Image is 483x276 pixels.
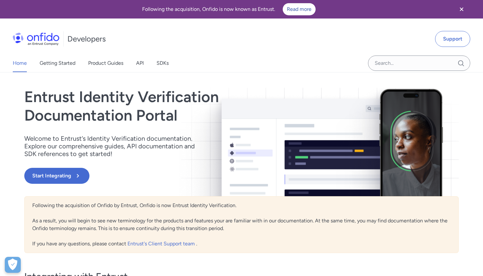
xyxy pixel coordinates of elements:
[24,88,328,124] h1: Entrust Identity Verification Documentation Portal
[136,54,144,72] a: API
[8,3,450,15] div: Following the acquisition, Onfido is now known as Entrust.
[24,135,203,158] p: Welcome to Entrust’s Identity Verification documentation. Explore our comprehensive guides, API d...
[88,54,123,72] a: Product Guides
[435,31,470,47] a: Support
[127,241,196,247] a: Entrust's Client Support team
[368,56,470,71] input: Onfido search input field
[157,54,169,72] a: SDKs
[40,54,75,72] a: Getting Started
[24,168,89,184] button: Start Integrating
[5,257,21,273] button: Open Preferences
[458,5,465,13] svg: Close banner
[13,54,27,72] a: Home
[450,1,473,17] button: Close banner
[13,33,59,45] img: Onfido Logo
[5,257,21,273] div: Cookie Preferences
[283,3,316,15] a: Read more
[24,168,328,184] a: Start Integrating
[24,196,459,253] div: Following the acquisition of Onfido by Entrust, Onfido is now Entrust Identity Verification. As a...
[67,34,106,44] h1: Developers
